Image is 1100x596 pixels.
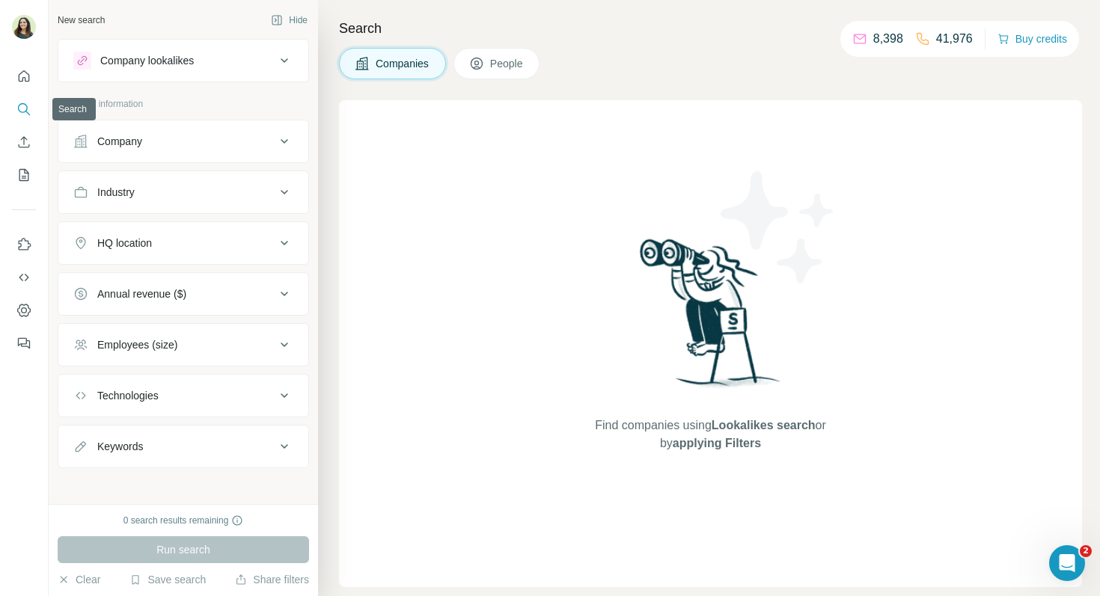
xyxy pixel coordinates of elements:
[260,9,318,31] button: Hide
[235,572,309,587] button: Share filters
[58,43,308,79] button: Company lookalikes
[58,428,308,464] button: Keywords
[490,56,525,71] span: People
[58,123,308,159] button: Company
[97,236,152,251] div: HQ location
[58,225,308,261] button: HQ location
[97,337,177,352] div: Employees (size)
[12,162,36,188] button: My lists
[376,56,430,71] span: Companies
[1049,545,1085,581] iframe: Intercom live chat
[58,327,308,363] button: Employees (size)
[97,286,186,301] div: Annual revenue ($)
[97,388,159,403] div: Technologies
[712,419,816,431] span: Lookalikes search
[633,235,789,402] img: Surfe Illustration - Woman searching with binoculars
[12,231,36,258] button: Use Surfe on LinkedIn
[12,15,36,39] img: Avatar
[339,18,1082,39] h4: Search
[129,572,206,587] button: Save search
[1080,545,1092,557] span: 2
[97,134,142,149] div: Company
[97,439,143,454] div: Keywords
[58,572,100,587] button: Clear
[997,28,1067,49] button: Buy credits
[711,160,846,295] img: Surfe Illustration - Stars
[58,13,105,27] div: New search
[123,514,244,527] div: 0 search results remaining
[590,417,830,452] span: Find companies using or by
[100,53,194,68] div: Company lookalikes
[873,30,903,48] p: 8,398
[12,63,36,90] button: Quick start
[673,437,761,449] span: applying Filters
[58,174,308,210] button: Industry
[58,97,309,111] p: Company information
[58,378,308,414] button: Technologies
[936,30,973,48] p: 41,976
[12,264,36,291] button: Use Surfe API
[12,330,36,357] button: Feedback
[12,297,36,324] button: Dashboard
[97,185,135,200] div: Industry
[12,129,36,156] button: Enrich CSV
[58,276,308,312] button: Annual revenue ($)
[12,96,36,123] button: Search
